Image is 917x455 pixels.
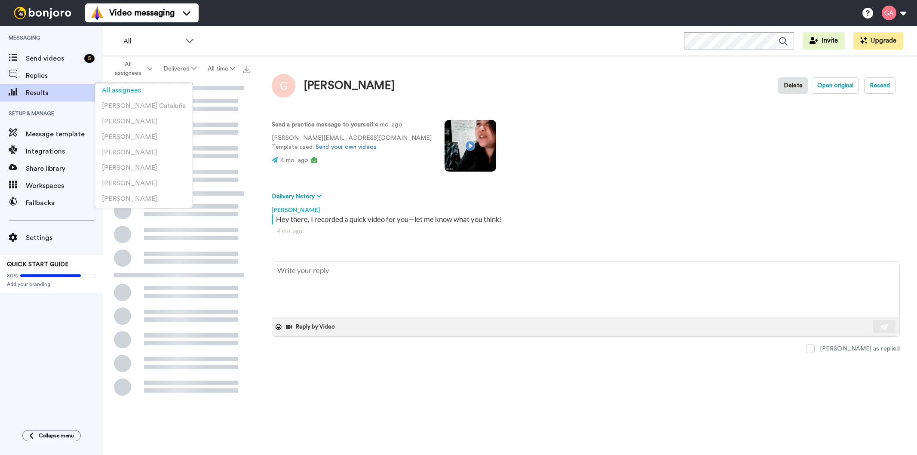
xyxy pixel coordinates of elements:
[102,165,157,171] span: [PERSON_NAME]
[26,129,103,139] span: Message template
[102,180,157,187] span: [PERSON_NAME]
[26,181,103,191] span: Workspaces
[304,80,395,92] div: [PERSON_NAME]
[7,272,18,279] span: 80%
[316,144,377,150] a: Send your own videos
[102,134,157,140] span: [PERSON_NAME]
[26,233,103,243] span: Settings
[26,198,103,208] span: Fallbacks
[820,344,900,353] div: [PERSON_NAME] as replied
[272,120,432,129] p: : 4 mo. ago
[26,71,103,81] span: Replies
[26,88,103,98] span: Results
[22,430,81,441] button: Collapse menu
[102,196,157,202] span: [PERSON_NAME]
[102,118,157,125] span: [PERSON_NAME]
[123,36,181,46] span: All
[202,61,241,77] button: All time
[281,157,308,163] span: 4 mo. ago
[272,134,432,152] p: [PERSON_NAME][EMAIL_ADDRESS][DOMAIN_NAME] Template used:
[803,32,845,49] button: Invite
[272,192,324,201] button: Delivery history
[39,432,74,439] span: Collapse menu
[778,77,808,94] button: Delete
[7,261,69,267] span: QUICK START GUIDE
[102,103,186,109] span: [PERSON_NAME] Cataluña
[102,149,157,156] span: [PERSON_NAME]
[272,122,374,128] strong: Send a practice message to yourself
[277,227,895,235] div: 4 mo. ago
[105,57,158,81] button: All assignees
[26,163,103,174] span: Share library
[272,201,900,214] div: [PERSON_NAME]
[243,66,250,73] img: export.svg
[812,77,859,94] button: Open original
[241,62,253,75] button: Export all results that match these filters now.
[102,87,141,94] span: All assignees
[285,320,337,333] button: Reply by Video
[7,281,96,288] span: Add your branding
[272,74,295,98] img: Image of Gilda
[853,32,903,49] button: Upgrade
[26,146,103,157] span: Integrations
[84,54,95,63] div: 5
[10,7,75,19] img: bj-logo-header-white.svg
[110,60,145,77] span: All assignees
[90,6,104,20] img: vm-color.svg
[158,61,202,77] button: Delivered
[276,214,898,224] div: Hey there, I recorded a quick video for you—let me know what you think!
[880,323,889,330] img: send-white.svg
[26,53,81,64] span: Send videos
[864,77,896,94] button: Resend
[109,7,175,19] span: Video messaging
